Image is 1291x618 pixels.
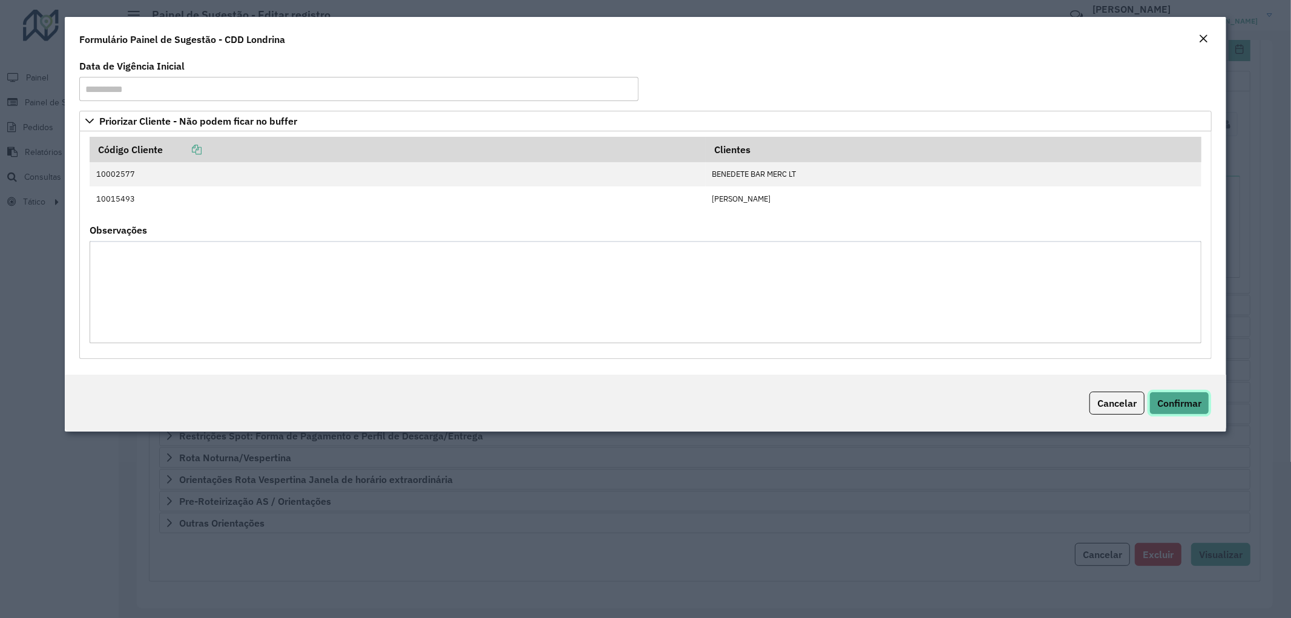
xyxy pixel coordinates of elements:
button: Confirmar [1149,392,1209,415]
td: [PERSON_NAME] [706,186,1201,211]
th: Clientes [706,137,1201,162]
td: 10015493 [90,186,706,211]
button: Cancelar [1089,392,1145,415]
th: Código Cliente [90,137,706,162]
td: 10002577 [90,162,706,186]
h4: Formulário Painel de Sugestão - CDD Londrina [79,32,285,47]
a: Copiar [163,143,202,156]
span: Cancelar [1097,397,1137,409]
td: BENEDETE BAR MERC LT [706,162,1201,186]
em: Fechar [1198,34,1208,44]
a: Priorizar Cliente - Não podem ficar no buffer [79,111,1212,131]
label: Observações [90,223,147,237]
button: Close [1195,31,1212,47]
span: Priorizar Cliente - Não podem ficar no buffer [99,116,297,126]
span: Confirmar [1157,397,1201,409]
div: Priorizar Cliente - Não podem ficar no buffer [79,131,1212,359]
label: Data de Vigência Inicial [79,59,185,73]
